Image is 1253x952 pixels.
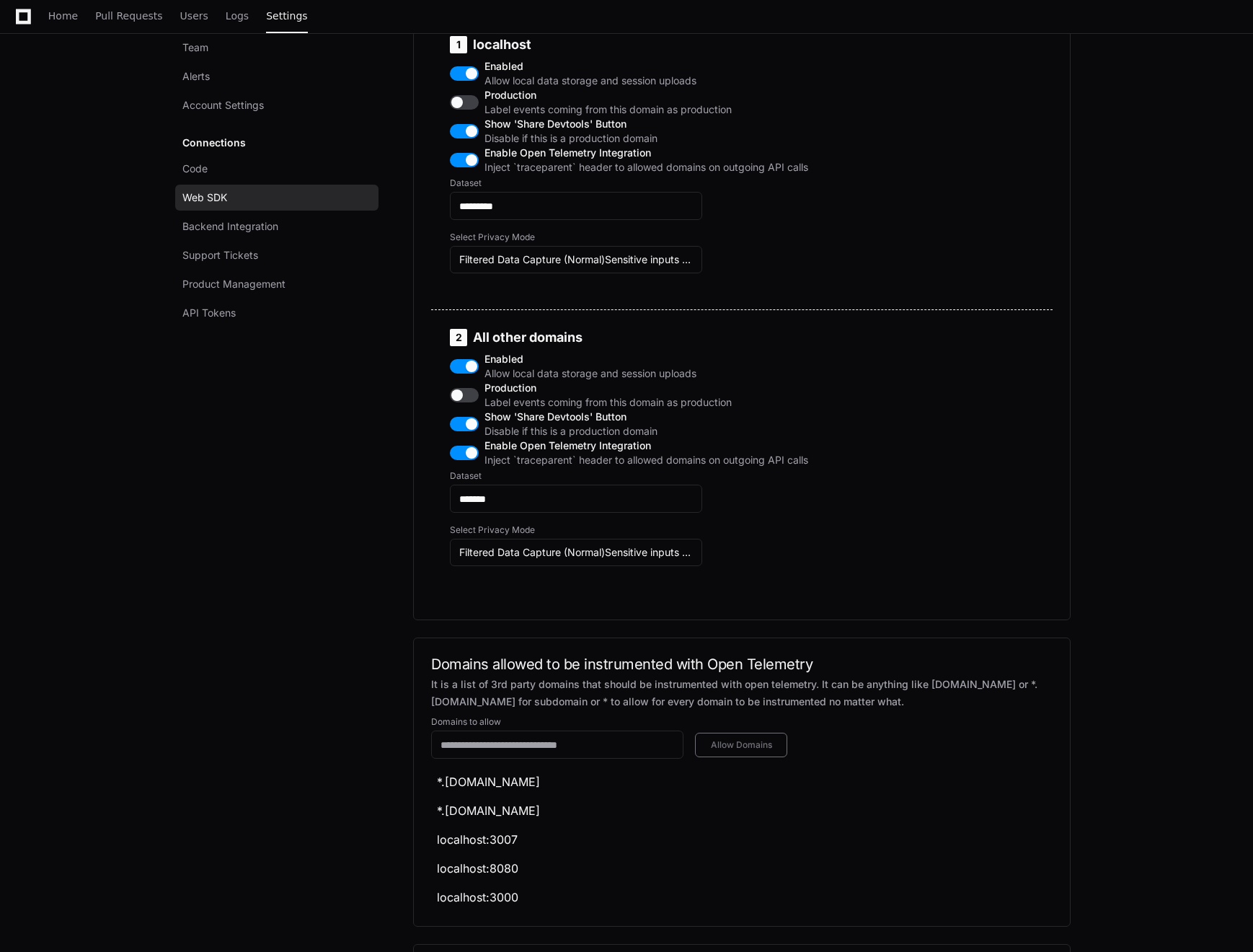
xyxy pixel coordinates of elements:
[182,162,208,176] span: Code
[484,59,808,74] span: Enabled
[175,213,378,239] a: Backend Integration
[175,92,378,118] a: Account Settings
[182,277,285,291] span: Product Management
[484,366,808,381] span: Allow local data storage and session uploads
[450,524,808,536] label: Select Privacy Mode
[437,802,540,819] div: *.[DOMAIN_NAME]
[484,410,808,424] span: Show 'Share Devtools' Button
[95,12,162,20] span: Pull Requests
[431,716,1053,728] label: Domains to allow
[484,146,808,160] span: Enable Open Telemetry Integration
[437,773,540,790] div: *.[DOMAIN_NAME]
[484,117,808,131] span: Show 'Share Devtools' Button
[180,12,208,20] span: Users
[695,733,787,757] button: Allow Domains
[484,352,808,366] span: Enabled
[182,98,264,113] span: Account Settings
[484,88,808,102] span: Production
[484,424,808,438] span: Disable if this is a production domain
[704,739,778,751] span: Allow Domains
[450,232,808,243] label: Select Privacy Mode
[450,329,808,346] h5: All other domains
[484,395,808,410] span: Label events coming from this domain as production
[450,329,467,346] div: 2
[175,63,378,89] a: Alerts
[175,35,378,61] a: Team
[484,74,808,88] span: Allow local data storage and session uploads
[437,831,518,848] div: localhost:3007
[175,185,378,211] a: Web SDK
[484,381,808,395] span: Production
[182,219,278,234] span: Backend Integration
[182,190,227,205] span: Web SDK
[175,156,378,182] a: Code
[450,36,467,53] div: 1
[266,12,307,20] span: Settings
[484,160,808,175] span: Inject `traceparent` header to allowed domains on outgoing API calls
[182,248,258,263] span: Support Tickets
[484,438,808,453] span: Enable Open Telemetry Integration
[182,40,208,55] span: Team
[450,177,808,189] label: Dataset
[431,656,1053,673] h2: Domains allowed to be instrumented with Open Telemetry
[226,12,249,20] span: Logs
[484,131,808,146] span: Disable if this is a production domain
[450,36,808,53] h5: localhost
[175,300,378,326] a: API Tokens
[437,860,518,877] div: localhost:8080
[182,306,236,320] span: API Tokens
[450,470,808,482] label: Dataset
[175,271,378,297] a: Product Management
[484,102,808,117] span: Label events coming from this domain as production
[182,69,210,84] span: Alerts
[175,242,378,268] a: Support Tickets
[431,676,1053,710] p: It is a list of 3rd party domains that should be instrumented with open telemetry. It can be anyt...
[437,889,518,906] div: localhost:3000
[484,453,808,467] span: Inject `traceparent` header to allowed domains on outgoing API calls
[48,12,78,20] span: Home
